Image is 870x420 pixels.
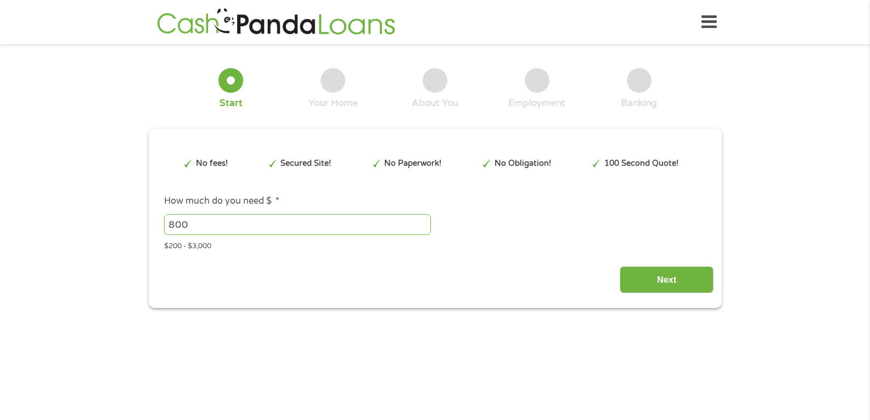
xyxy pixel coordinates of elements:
div: About You [412,97,458,109]
p: 100 Second Quote! [604,158,678,170]
p: No Obligation! [495,158,551,170]
label: How much do you need $ [164,195,279,207]
div: Banking [621,97,657,109]
input: Next [620,266,714,293]
p: Secured Site! [280,158,331,170]
p: No Paperwork! [384,158,441,170]
div: Your Home [308,97,358,109]
div: $200 - $3,000 [164,237,705,252]
img: GetLoanNow Logo [154,7,398,38]
div: Start [220,97,243,109]
div: Employment [508,97,565,109]
p: No fees! [196,158,228,170]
